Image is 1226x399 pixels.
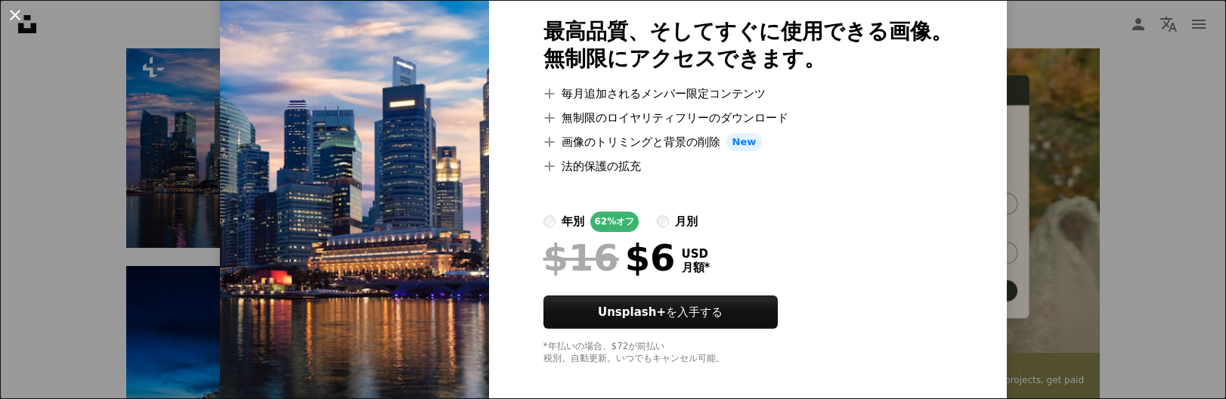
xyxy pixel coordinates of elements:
[543,238,676,277] div: $6
[726,133,763,151] span: New
[657,215,669,227] input: 月別
[543,85,952,103] li: 毎月追加されるメンバー限定コンテンツ
[562,212,584,230] div: 年別
[682,247,711,261] span: USD
[590,212,639,232] div: 62% オフ
[543,133,952,151] li: 画像のトリミングと背景の削除
[543,238,619,277] span: $16
[543,295,778,329] button: Unsplash+を入手する
[675,212,698,230] div: 月別
[543,341,952,365] div: *年払いの場合、 $72 が前払い 税別。自動更新。いつでもキャンセル可能。
[543,18,952,73] h2: 最高品質、そしてすぐに使用できる画像。 無制限にアクセスできます。
[543,109,952,127] li: 無制限のロイヤリティフリーのダウンロード
[543,215,556,227] input: 年別62%オフ
[543,157,952,175] li: 法的保護の拡充
[598,305,666,319] strong: Unsplash+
